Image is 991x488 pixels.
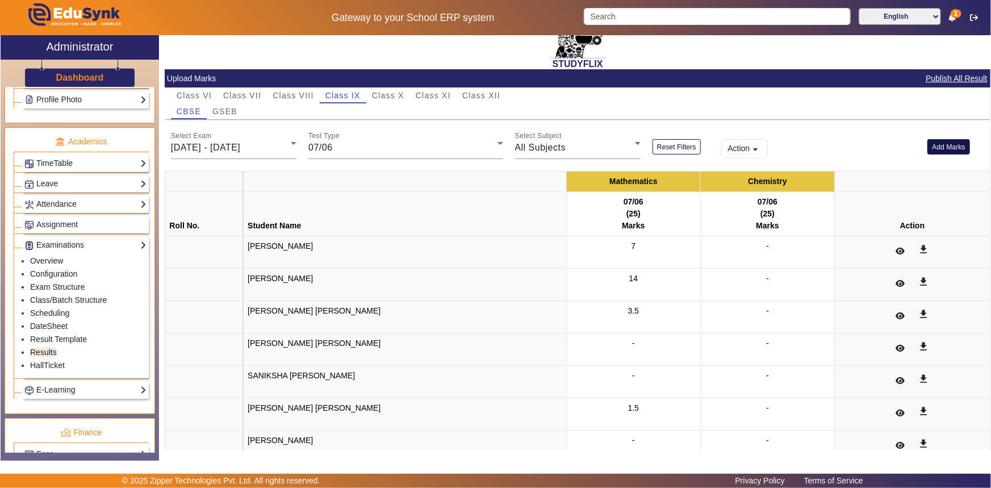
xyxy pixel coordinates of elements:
[325,91,361,99] span: Class IX
[628,403,639,412] span: 1.5
[700,172,834,192] th: Chemistry
[61,428,71,438] img: finance.png
[55,137,65,147] img: academic.png
[25,221,34,230] img: Assignments.png
[212,107,237,115] span: GSEB
[927,139,970,155] button: Add Marks
[766,436,769,445] span: -
[584,8,850,25] input: Search
[705,208,830,220] div: (25)
[566,192,700,236] th: 07/06
[766,241,769,251] span: -
[918,438,929,449] mat-icon: get_app
[244,333,567,366] td: [PERSON_NAME] [PERSON_NAME]
[30,348,57,357] a: Results
[244,431,567,463] td: [PERSON_NAME]
[30,335,87,344] a: Result Template
[918,406,929,417] mat-icon: get_app
[653,139,701,155] button: Reset Filters
[631,241,635,251] span: 7
[835,192,990,236] th: Action
[705,220,830,232] div: Marks
[750,144,761,155] mat-icon: arrow_drop_down
[1,35,159,60] a: Administrator
[122,475,320,487] p: © 2025 Zipper Technologies Pvt. Ltd. All rights reserved.
[24,218,147,231] a: Assignment
[798,473,869,488] a: Terms of Service
[632,371,635,380] span: -
[177,91,212,99] span: Class VI
[566,172,700,192] th: Mathematics
[629,274,638,283] span: 14
[766,403,769,412] span: -
[36,220,78,229] span: Assignment
[47,40,114,53] h2: Administrator
[308,143,333,152] span: 07/06
[571,220,696,232] div: Marks
[244,236,567,269] td: [PERSON_NAME]
[462,91,500,99] span: Class XII
[165,192,244,236] th: Roll No.
[515,132,562,140] mat-label: Select Subject
[308,132,340,140] mat-label: Test Type
[721,139,768,159] button: Action
[918,276,929,287] mat-icon: get_app
[165,59,990,69] h2: STUDYFLIX
[171,143,240,152] span: [DATE] - [DATE]
[571,208,696,220] div: (25)
[632,339,635,348] span: -
[56,72,104,84] a: Dashboard
[14,136,149,148] p: Academics
[244,366,567,398] td: SANIKSHA [PERSON_NAME]
[244,192,567,236] th: Student Name
[416,91,451,99] span: Class XI
[30,295,107,305] a: Class/Batch Structure
[30,322,68,331] a: DateSheet
[766,371,769,380] span: -
[918,244,929,255] mat-icon: get_app
[177,107,201,115] span: CBSE
[165,69,990,87] mat-card-header: Upload Marks
[244,269,567,301] td: [PERSON_NAME]
[254,12,572,24] h5: Gateway to your School ERP system
[30,256,63,265] a: Overview
[766,306,769,315] span: -
[632,436,635,445] span: -
[244,398,567,431] td: [PERSON_NAME] [PERSON_NAME]
[171,132,211,140] mat-label: Select Exam
[30,282,85,291] a: Exam Structure
[515,143,566,152] span: All Subjects
[951,9,961,18] span: 1
[223,91,261,99] span: Class VII
[244,301,567,333] td: [PERSON_NAME] [PERSON_NAME]
[918,308,929,320] mat-icon: get_app
[14,427,149,439] p: Finance
[918,373,929,385] mat-icon: get_app
[273,91,313,99] span: Class VIII
[628,306,639,315] span: 3.5
[766,339,769,348] span: -
[700,192,834,236] th: 07/06
[925,72,988,86] button: Publish All Result
[30,269,77,278] a: Configuration
[730,473,791,488] a: Privacy Policy
[372,91,404,99] span: Class X
[30,361,65,370] a: HallTicket
[30,308,69,318] a: Scheduling
[766,274,769,283] span: -
[918,341,929,352] mat-icon: get_app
